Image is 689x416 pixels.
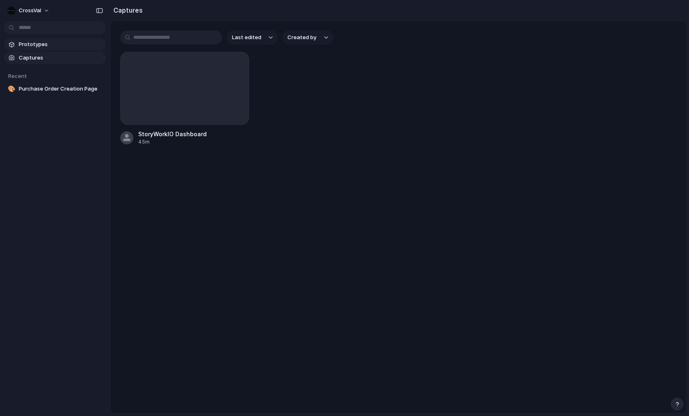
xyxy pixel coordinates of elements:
[110,5,143,15] h2: Captures
[287,33,316,42] span: Created by
[138,130,207,138] div: StoryWorkIO Dashboard
[7,85,15,93] div: 🎨
[19,54,103,62] span: Captures
[19,40,103,49] span: Prototypes
[19,85,103,93] span: Purchase Order Creation Page
[227,31,278,44] button: Last edited
[4,83,106,95] a: 🎨Purchase Order Creation Page
[283,31,333,44] button: Created by
[4,38,106,51] a: Prototypes
[8,73,27,79] span: Recent
[4,4,54,17] button: CrossVal
[232,33,261,42] span: Last edited
[19,7,41,15] span: CrossVal
[138,138,207,146] div: 45m
[4,52,106,64] a: Captures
